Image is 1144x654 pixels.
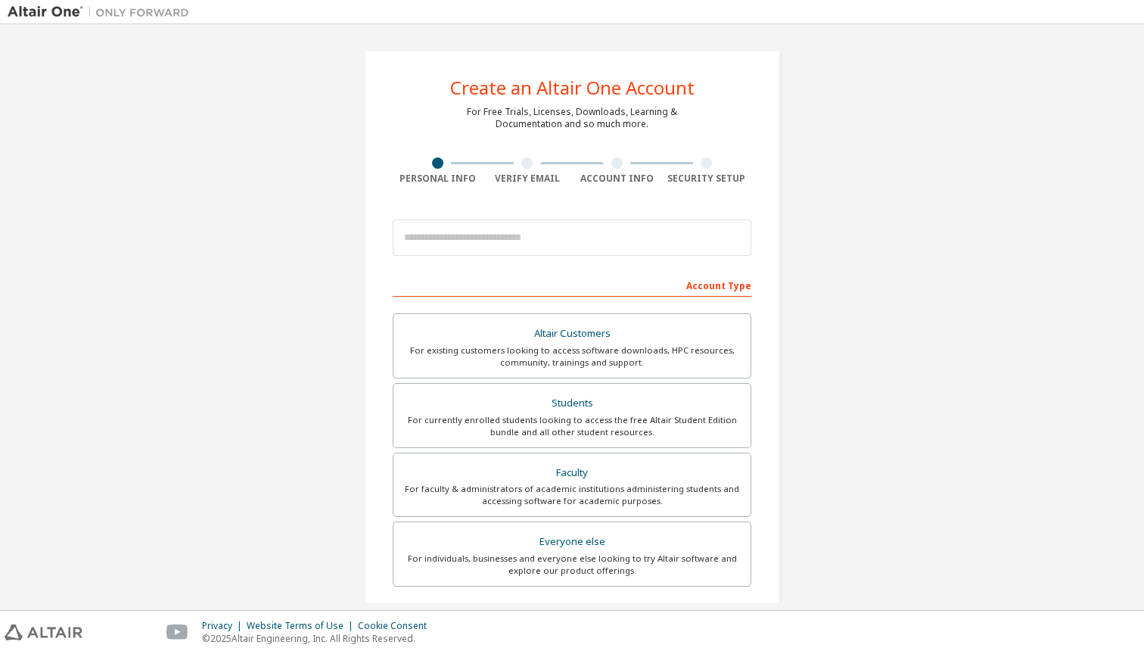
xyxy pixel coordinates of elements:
img: altair_logo.svg [5,624,82,640]
div: Account Info [572,173,662,185]
div: For currently enrolled students looking to access the free Altair Student Edition bundle and all ... [403,414,741,438]
div: For Free Trials, Licenses, Downloads, Learning & Documentation and so much more. [467,106,677,130]
div: Privacy [202,620,247,632]
div: Verify Email [483,173,573,185]
div: Website Terms of Use [247,620,358,632]
div: For existing customers looking to access software downloads, HPC resources, community, trainings ... [403,344,741,369]
div: Account Type [393,272,751,297]
div: Security Setup [662,173,752,185]
div: Create an Altair One Account [450,79,695,97]
p: © 2025 Altair Engineering, Inc. All Rights Reserved. [202,632,436,645]
img: youtube.svg [166,624,188,640]
div: For individuals, businesses and everyone else looking to try Altair software and explore our prod... [403,553,741,577]
div: Students [403,393,741,414]
div: Personal Info [393,173,483,185]
div: Cookie Consent [358,620,436,632]
div: Everyone else [403,531,741,553]
div: Altair Customers [403,323,741,344]
div: Faculty [403,462,741,484]
div: For faculty & administrators of academic institutions administering students and accessing softwa... [403,483,741,507]
img: Altair One [8,5,197,20]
